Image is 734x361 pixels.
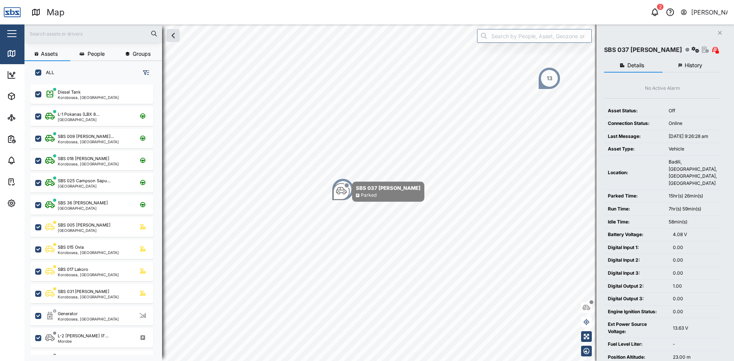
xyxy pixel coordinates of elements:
div: Settings [20,199,47,207]
div: SBS 017 Lakoro [58,266,88,273]
span: People [88,51,105,57]
div: grid [31,82,162,355]
div: Alarms [20,156,44,165]
div: No Active Alarm [645,85,680,92]
div: SBS 037 [PERSON_NAME] [604,45,682,55]
div: Fuel Level Liter: [608,341,665,348]
div: [PERSON_NAME] [691,8,728,17]
div: 0.00 [673,270,717,277]
div: Reports [20,135,46,143]
div: Map marker [333,181,424,202]
div: Digital Input 1: [608,244,665,251]
div: 4.08 V [673,231,717,238]
div: Vehicle [669,146,717,153]
div: SBS 037 [PERSON_NAME] [356,184,421,192]
div: Online [669,120,717,127]
div: Map [20,49,37,58]
div: 13.63 V [673,325,717,332]
div: L-2 [PERSON_NAME] (F... [58,333,109,339]
div: SBS 005 [PERSON_NAME] [58,222,110,228]
canvas: Map [24,24,734,361]
button: [PERSON_NAME] [680,7,728,18]
div: Map [47,6,65,19]
div: - [673,341,717,348]
div: Digital Output 3: [608,295,665,303]
div: 0.00 [673,308,717,316]
div: L-1 Pokanas (LBX 8... [58,111,99,118]
div: Korobosea, [GEOGRAPHIC_DATA] [58,162,119,166]
span: Groups [133,51,151,57]
div: Diesel Tank [58,89,81,96]
div: Ext Power Source Voltage: [608,321,665,335]
div: 13 [547,74,552,83]
img: Main Logo [4,4,21,21]
div: Position Altitude: [608,354,665,361]
div: Sites [20,113,38,122]
div: Assets [20,92,44,100]
div: 0.00 [673,244,717,251]
div: Asset Status: [608,107,661,115]
div: Korobosea, [GEOGRAPHIC_DATA] [58,140,119,144]
div: SBS 009 [PERSON_NAME]... [58,133,114,140]
div: SBS 015 Ovia [58,244,84,251]
div: 0.00 [673,257,717,264]
div: 7hr(s) 59min(s) [669,206,717,213]
div: Engine Ignition Status: [608,308,665,316]
div: Off [669,107,717,115]
div: Tasks [20,178,41,186]
div: SBS 018 [PERSON_NAME] [58,155,109,162]
div: SBS 025 Campson Sapu... [58,178,110,184]
div: Korobosea, [GEOGRAPHIC_DATA] [58,273,119,277]
div: Battery Voltage: [608,231,665,238]
label: ALL [41,70,54,76]
div: 2 [657,4,664,10]
div: SBS 36 [PERSON_NAME] [58,200,108,206]
div: Digital Input 3: [608,270,665,277]
div: Parked [361,192,377,199]
div: Map marker [538,67,561,90]
span: History [685,63,702,68]
div: Digital Input 2: [608,257,665,264]
div: Korobosea, [GEOGRAPHIC_DATA] [58,317,119,321]
div: Korobosea, [GEOGRAPHIC_DATA] [58,96,119,99]
div: Last Message: [608,133,661,140]
span: Details [627,63,644,68]
div: Dashboard [20,71,54,79]
div: Location: [608,169,661,176]
div: Parked Time: [608,193,661,200]
div: SBS 031 [PERSON_NAME] [58,288,109,295]
div: Idle Time: [608,219,661,226]
div: Korobosea, [GEOGRAPHIC_DATA] [58,295,119,299]
div: Map marker [331,178,354,201]
input: Search by People, Asset, Geozone or Place [477,29,592,43]
div: [DATE] 9:26:28 am [669,133,717,140]
div: 0.00 [673,295,717,303]
div: 58min(s) [669,219,717,226]
span: Assets [41,51,58,57]
div: Asset Type: [608,146,661,153]
div: Generator [58,311,78,317]
div: Connection Status: [608,120,661,127]
div: [GEOGRAPHIC_DATA] [58,118,99,121]
div: [GEOGRAPHIC_DATA] [58,184,110,188]
div: Digital Output 2: [608,283,665,290]
div: Run Time: [608,206,661,213]
div: 1.00 [673,283,717,290]
input: Search assets or drivers [29,28,158,39]
div: Morobe [58,339,109,343]
div: [GEOGRAPHIC_DATA] [58,206,108,210]
div: [GEOGRAPHIC_DATA] [58,228,110,232]
div: Korobosea, [GEOGRAPHIC_DATA] [58,251,119,254]
div: Badili, [GEOGRAPHIC_DATA], [GEOGRAPHIC_DATA], [GEOGRAPHIC_DATA] [669,159,717,187]
div: 23.00 m [673,354,717,361]
div: 15hr(s) 26min(s) [669,193,717,200]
